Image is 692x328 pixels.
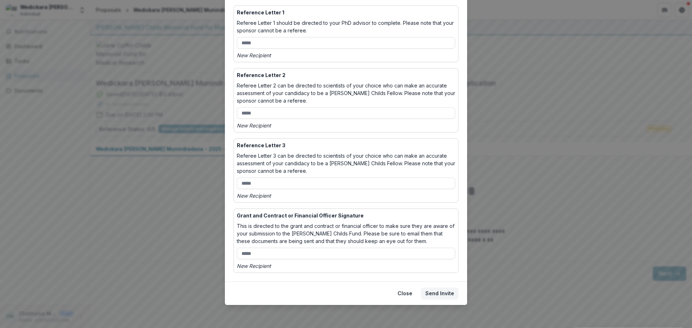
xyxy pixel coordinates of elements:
p: This is directed to the grant and contract or financial officer to make sure they are aware of yo... [237,222,455,245]
p: New Recipient [237,192,271,199]
p: New Recipient [237,262,271,270]
button: Send Invite [421,288,458,299]
p: Reference Letter 1 [237,9,455,16]
p: Referee Letter 2 can be directed to scientists of your choice who can make an accurate assessment... [237,82,455,104]
p: Grant and Contract or Financial Officer Signature [237,212,455,219]
p: New Recipient [237,122,271,129]
p: Referee Letter 1 should be directed to your PhD advisor to complete. Please note that your sponso... [237,19,455,34]
button: Close [393,288,417,299]
p: New Recipient [237,51,271,59]
p: Reference Letter 3 [237,141,455,149]
p: Reference Letter 2 [237,71,455,79]
p: Referee Letter 3 can be directed to scientists of your choice who can make an accurate assessment... [237,152,455,175]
